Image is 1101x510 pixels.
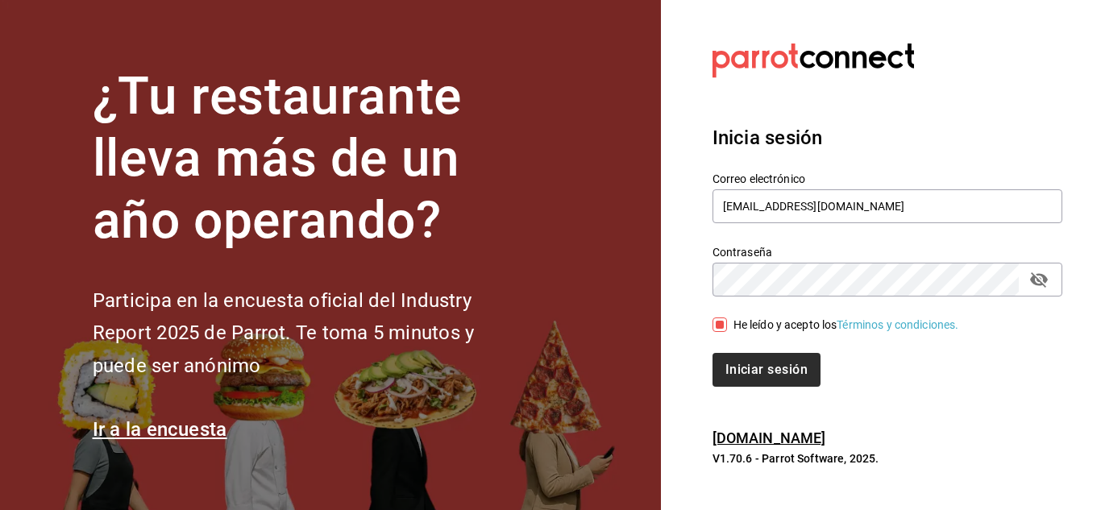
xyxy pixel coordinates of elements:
p: V1.70.6 - Parrot Software, 2025. [713,450,1062,466]
label: Correo electrónico [713,173,1062,185]
h2: Participa en la encuesta oficial del Industry Report 2025 de Parrot. Te toma 5 minutos y puede se... [93,284,528,383]
a: Términos y condiciones. [837,318,958,331]
input: Ingresa tu correo electrónico [713,189,1062,223]
label: Contraseña [713,247,1062,258]
button: passwordField [1025,266,1053,293]
a: [DOMAIN_NAME] [713,429,826,446]
h3: Inicia sesión [713,123,1062,152]
button: Iniciar sesión [713,353,821,387]
div: He leído y acepto los [733,317,959,334]
a: Ir a la encuesta [93,418,227,441]
h1: ¿Tu restaurante lleva más de un año operando? [93,66,528,251]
